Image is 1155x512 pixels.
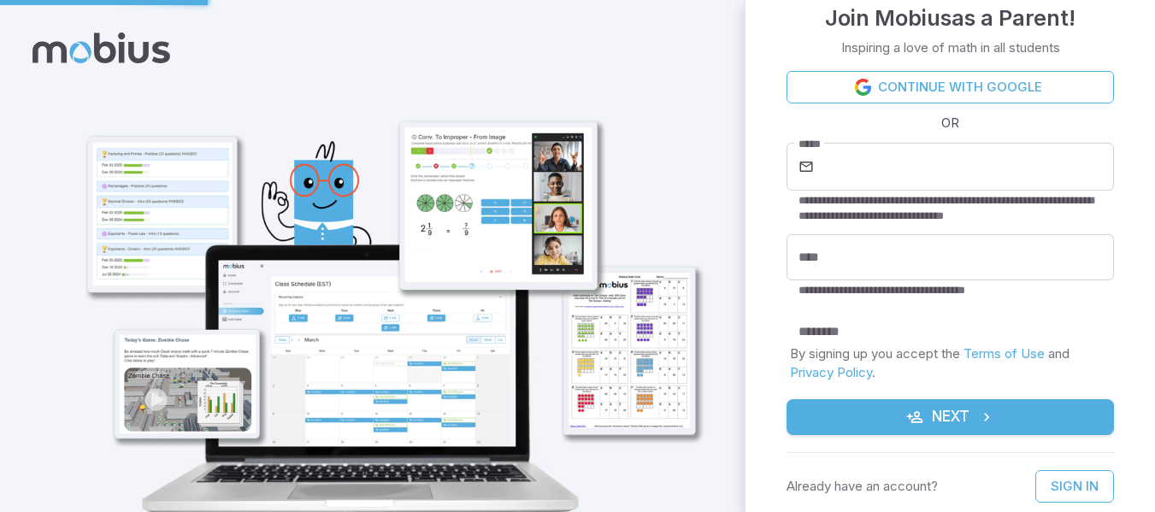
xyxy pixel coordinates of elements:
[790,344,1111,382] p: By signing up you accept the and .
[841,38,1060,57] p: Inspiring a love of math in all students
[787,477,938,496] p: Already have an account?
[825,1,1075,35] h4: Join Mobius as a Parent !
[790,364,872,380] a: Privacy Policy
[787,71,1114,103] a: Continue with Google
[937,114,963,132] span: OR
[1035,470,1114,503] a: Sign In
[787,399,1114,435] button: Next
[963,345,1045,362] a: Terms of Use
